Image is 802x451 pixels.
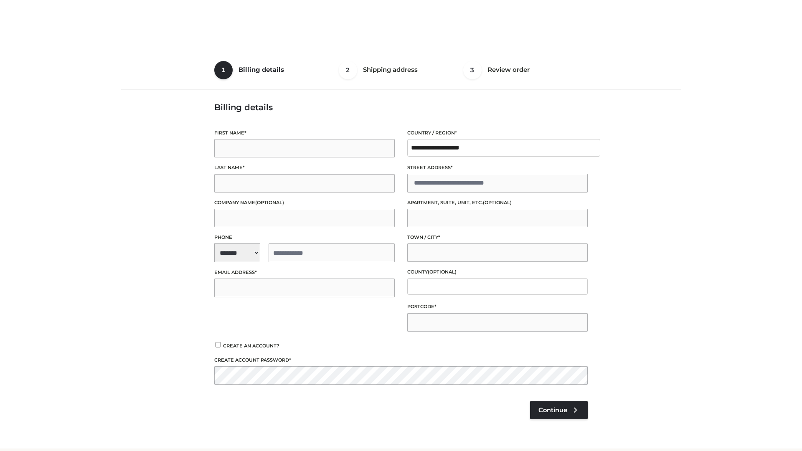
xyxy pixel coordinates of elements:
label: Street address [407,164,588,172]
label: Last name [214,164,395,172]
input: Create an account? [214,342,222,347]
span: (optional) [255,200,284,205]
label: Postcode [407,303,588,311]
span: 1 [214,61,233,79]
span: (optional) [483,200,512,205]
h3: Billing details [214,102,588,112]
label: Town / City [407,233,588,241]
span: Shipping address [363,66,418,73]
label: Create account password [214,356,588,364]
span: 3 [463,61,482,79]
span: 2 [339,61,357,79]
label: Country / Region [407,129,588,137]
label: First name [214,129,395,137]
label: Apartment, suite, unit, etc. [407,199,588,207]
label: Phone [214,233,395,241]
span: Continue [538,406,567,414]
label: County [407,268,588,276]
a: Continue [530,401,588,419]
span: Billing details [239,66,284,73]
label: Company name [214,199,395,207]
span: (optional) [428,269,457,275]
span: Create an account? [223,343,279,349]
label: Email address [214,269,395,276]
span: Review order [487,66,530,73]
